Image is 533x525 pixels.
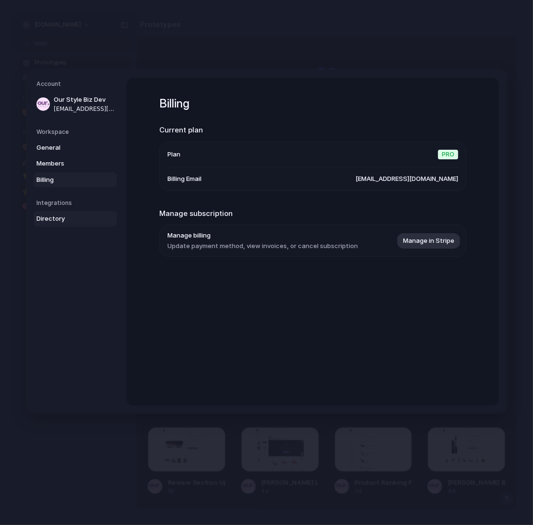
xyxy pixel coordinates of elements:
span: Manage in Stripe [403,236,454,245]
span: Directory [36,214,98,224]
span: Update payment method, view invoices, or cancel subscription [167,241,357,251]
span: Members [36,159,98,168]
span: [EMAIL_ADDRESS][DOMAIN_NAME] [355,174,458,183]
h2: Current plan [159,125,466,136]
span: Our Style Biz Dev [54,95,115,105]
a: Directory [34,211,117,227]
span: [EMAIL_ADDRESS][DOMAIN_NAME] [54,104,115,113]
span: General [36,143,98,152]
h2: Manage subscription [159,208,466,219]
span: Pro [438,149,458,159]
h5: Workspace [36,127,117,136]
span: Plan [167,149,180,159]
h5: Account [36,80,117,88]
h1: Billing [159,95,466,112]
a: General [34,140,117,155]
span: Billing [36,175,98,184]
span: Manage billing [167,231,357,240]
a: Billing [34,172,117,187]
a: Members [34,156,117,171]
button: Manage in Stripe [397,233,460,248]
span: Billing Email [167,174,201,183]
a: Our Style Biz Dev[EMAIL_ADDRESS][DOMAIN_NAME] [34,92,117,116]
h5: Integrations [36,199,117,207]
